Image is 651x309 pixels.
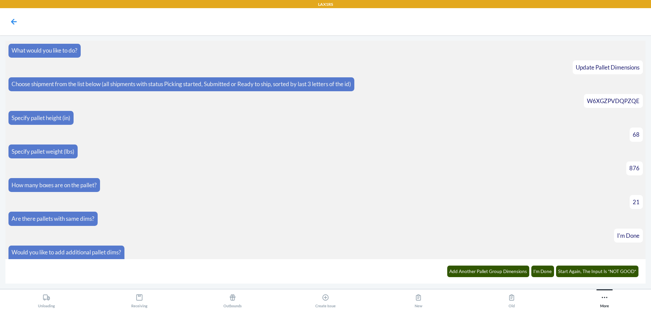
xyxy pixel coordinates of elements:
p: Choose shipment from the list below (all shipments with status Picking started, Submitted or Read... [12,80,351,89]
p: Specify pallet weight (lbs) [12,147,74,156]
button: Start Again, The Input Is *NOT GOOD* [556,266,639,277]
span: 68 [633,131,639,138]
button: Old [465,289,558,308]
button: Create Issue [279,289,372,308]
p: How many boxes are on the pallet? [12,181,97,190]
button: I'm Done [531,266,554,277]
button: Outbounds [186,289,279,308]
button: Receiving [93,289,186,308]
span: 21 [633,198,639,206]
p: Would you like to add additional pallet dims? [12,248,121,257]
p: Are there pallets with same dims? [12,214,94,223]
span: Update Pallet Dimensions [576,64,639,71]
span: W6XGZPVDQPZQE [587,97,639,104]
p: What would you like to do? [12,46,77,55]
div: Create Issue [315,291,336,308]
button: New [372,289,465,308]
span: 876 [629,165,639,172]
div: Unloading [38,291,55,308]
div: Receiving [131,291,147,308]
span: I'm Done [617,232,639,239]
button: More [558,289,651,308]
div: Old [508,291,515,308]
div: New [415,291,422,308]
div: More [600,291,609,308]
p: LAX1RS [318,1,333,7]
p: Specify pallet height (in) [12,114,70,122]
div: Outbounds [223,291,242,308]
button: Add Another Pallet Group Dimensions [447,266,530,277]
